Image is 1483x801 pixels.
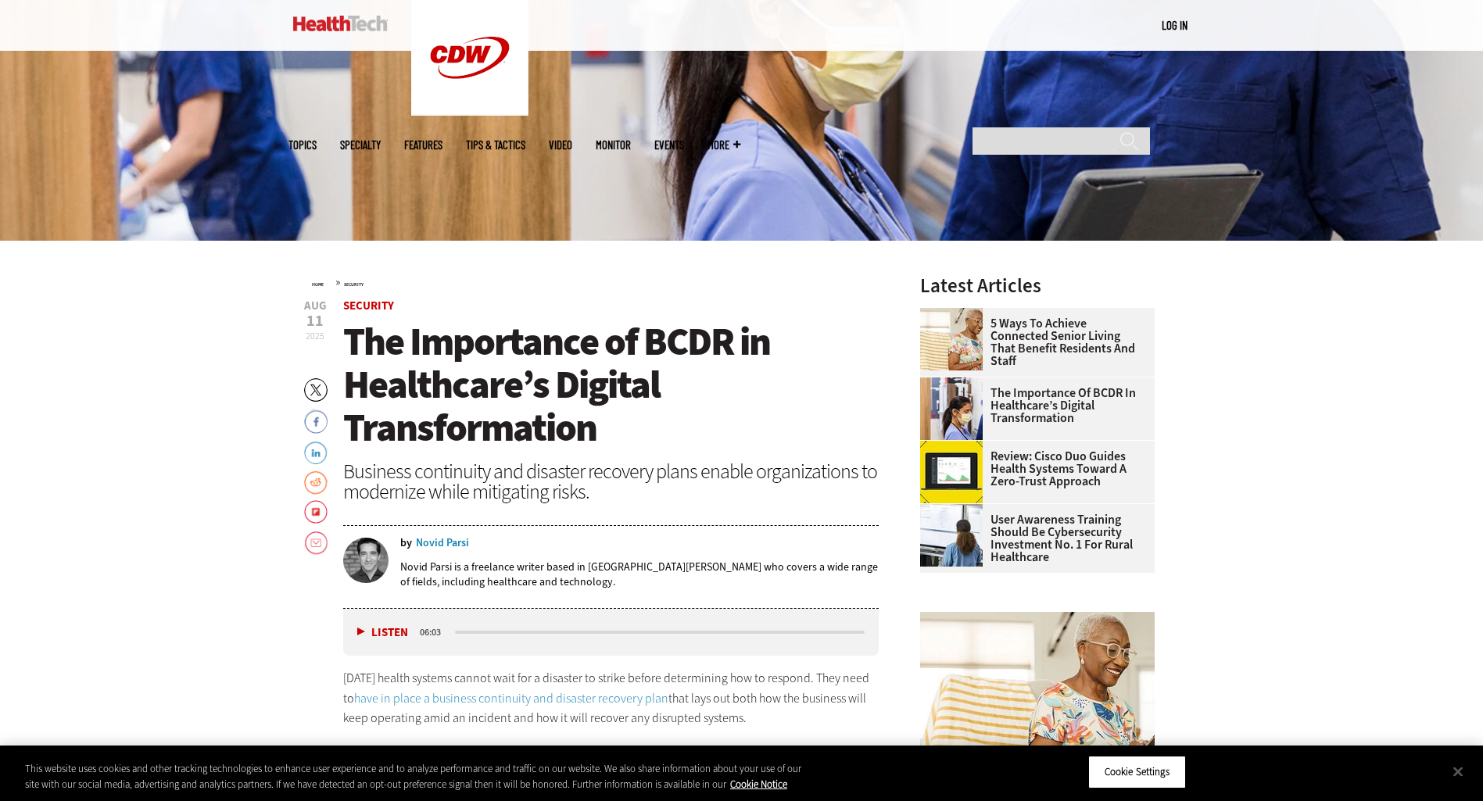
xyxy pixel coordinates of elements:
button: Cookie Settings [1088,756,1186,788]
img: Networking Solutions for Senior Living [920,612,1155,788]
a: Novid Parsi [416,538,469,549]
img: Doctors reviewing information boards [920,504,983,567]
p: Novid Parsi is a freelance writer based in [GEOGRAPHIC_DATA][PERSON_NAME] who covers a wide range... [400,560,879,589]
a: User Awareness Training Should Be Cybersecurity Investment No. 1 for Rural Healthcare [920,513,1145,563]
span: 11 [304,313,327,329]
div: » [312,276,879,288]
div: This website uses cookies and other tracking technologies to enhance user experience and to analy... [25,761,815,792]
span: [DATE] health systems cannot wait for a disaster to strike before determining how to respond. The... [343,670,869,706]
a: More information about your privacy [730,778,787,791]
a: Security [344,281,364,288]
div: duration [417,625,453,639]
a: Events [654,139,684,151]
div: media player [343,609,879,656]
span: The Importance of BCDR in Healthcare’s Digital Transformation [343,316,770,453]
a: natural disasters [504,742,588,759]
img: Novid Parsi [343,538,389,583]
a: Tips & Tactics [466,139,525,151]
a: Video [549,139,572,151]
span: by [400,538,412,549]
a: Log in [1162,18,1187,32]
img: Cisco Duo [920,441,983,503]
a: Doctors reviewing information boards [920,504,990,517]
a: CDW [411,103,528,120]
button: Listen [357,627,408,638]
span: Aug [304,300,327,312]
a: MonITor [596,139,631,151]
a: have in place a business continuity and disaster recovery plan [354,690,668,706]
span: Specialty [340,139,381,151]
a: Networking Solutions for Senior Living [920,308,990,320]
span: 2025 [306,330,324,342]
div: User menu [1162,17,1187,34]
a: Home [312,281,324,288]
a: Cisco Duo [920,441,990,453]
a: The Importance of BCDR in Healthcare’s Digital Transformation [920,387,1145,424]
a: Features [404,139,442,151]
div: Business continuity and disaster recovery plans enable organizations to modernize while mitigatin... [343,461,879,502]
a: Doctors reviewing tablet [920,377,990,390]
a: Review: Cisco Duo Guides Health Systems Toward a Zero-Trust Approach [920,450,1145,488]
img: Home [293,16,388,31]
img: Networking Solutions for Senior Living [920,308,983,370]
span: More [707,139,740,151]
button: Close [1441,754,1475,788]
img: Doctors reviewing tablet [920,377,983,440]
span: Topics [288,139,317,151]
a: 5 Ways to Achieve Connected Senior Living That Benefit Residents and Staff [920,317,1145,367]
h3: Latest Articles [920,276,1155,295]
span: With intensifying threats such as [343,742,504,759]
a: Security [343,298,394,313]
